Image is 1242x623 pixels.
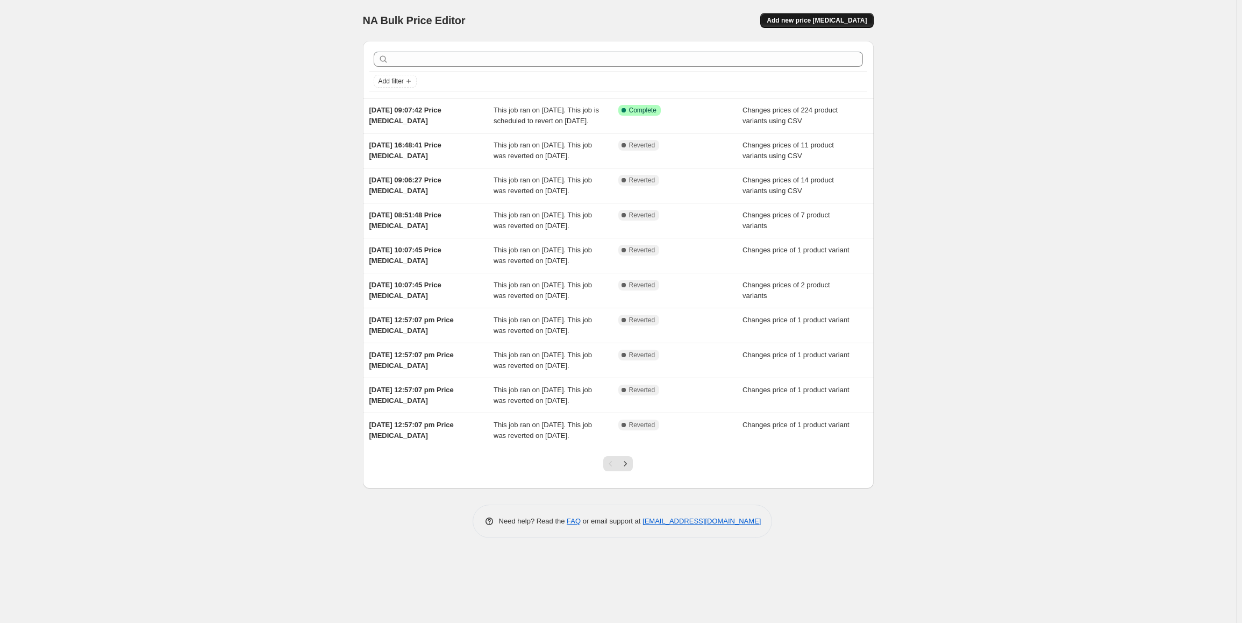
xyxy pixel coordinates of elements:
span: [DATE] 12:57:07 pm Price [MEDICAL_DATA] [369,351,454,370]
span: Need help? Read the [499,517,567,525]
button: Next [618,456,633,471]
span: This job ran on [DATE]. This job was reverted on [DATE]. [494,316,592,335]
span: NA Bulk Price Editor [363,15,466,26]
span: This job ran on [DATE]. This job was reverted on [DATE]. [494,246,592,265]
span: Reverted [629,316,655,324]
span: [DATE] 10:07:45 Price [MEDICAL_DATA] [369,281,441,300]
span: Changes prices of 2 product variants [743,281,830,300]
span: [DATE] 09:06:27 Price [MEDICAL_DATA] [369,176,441,195]
span: Changes prices of 11 product variants using CSV [743,141,834,160]
button: Add filter [374,75,417,88]
span: This job ran on [DATE]. This job was reverted on [DATE]. [494,176,592,195]
span: Reverted [629,351,655,359]
span: Complete [629,106,656,115]
button: Add new price [MEDICAL_DATA] [760,13,873,28]
span: Reverted [629,386,655,394]
a: FAQ [567,517,581,525]
span: [DATE] 12:57:07 pm Price [MEDICAL_DATA] [369,386,454,405]
span: This job ran on [DATE]. This job was reverted on [DATE]. [494,211,592,230]
span: This job ran on [DATE]. This job was reverted on [DATE]. [494,281,592,300]
span: Changes prices of 14 product variants using CSV [743,176,834,195]
span: Changes price of 1 product variant [743,316,850,324]
span: This job ran on [DATE]. This job is scheduled to revert on [DATE]. [494,106,599,125]
a: [EMAIL_ADDRESS][DOMAIN_NAME] [643,517,761,525]
span: Changes prices of 224 product variants using CSV [743,106,838,125]
span: Changes price of 1 product variant [743,246,850,254]
span: Reverted [629,176,655,185]
span: [DATE] 12:57:07 pm Price [MEDICAL_DATA] [369,316,454,335]
span: Reverted [629,281,655,289]
span: Changes prices of 7 product variants [743,211,830,230]
span: [DATE] 12:57:07 pm Price [MEDICAL_DATA] [369,421,454,440]
span: Reverted [629,141,655,150]
span: [DATE] 09:07:42 Price [MEDICAL_DATA] [369,106,441,125]
span: This job ran on [DATE]. This job was reverted on [DATE]. [494,351,592,370]
span: [DATE] 16:48:41 Price [MEDICAL_DATA] [369,141,441,160]
span: Reverted [629,421,655,429]
span: Reverted [629,246,655,254]
span: or email support at [581,517,643,525]
span: Add filter [379,77,404,86]
span: Reverted [629,211,655,220]
nav: Pagination [603,456,633,471]
span: Changes price of 1 product variant [743,351,850,359]
span: Add new price [MEDICAL_DATA] [767,16,867,25]
span: [DATE] 08:51:48 Price [MEDICAL_DATA] [369,211,441,230]
span: This job ran on [DATE]. This job was reverted on [DATE]. [494,386,592,405]
span: Changes price of 1 product variant [743,386,850,394]
span: This job ran on [DATE]. This job was reverted on [DATE]. [494,141,592,160]
span: This job ran on [DATE]. This job was reverted on [DATE]. [494,421,592,440]
span: [DATE] 10:07:45 Price [MEDICAL_DATA] [369,246,441,265]
span: Changes price of 1 product variant [743,421,850,429]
